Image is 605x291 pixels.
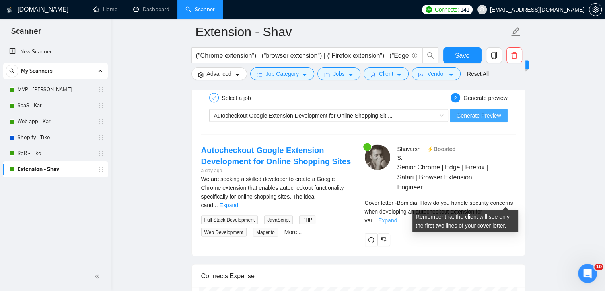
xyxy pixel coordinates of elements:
span: user [479,7,485,12]
span: Cover letter - Bom dia! How do you handle security concerns when developing an autocheckout exten... [365,200,513,224]
button: search [422,47,438,63]
img: c1LuUTKgQytiA2Y5gkZ3_PmhGXKb2dQeDHP8tyqMWWdwRC89cuOQsK2aR5xe80d346 [365,145,390,170]
span: Web Development [201,228,247,237]
span: Magento [253,228,278,237]
a: Web app - Kar [18,114,93,130]
button: settingAdvancedcaret-down [191,67,247,80]
a: Expand [378,217,397,224]
span: Shavarsh S . [397,146,420,161]
span: holder [98,150,104,157]
a: homeHome [93,6,117,13]
img: logo [7,4,12,16]
div: Remember that the client will see only the first two lines of your cover letter. [365,199,516,225]
span: dislike [381,237,387,243]
span: holder [98,134,104,141]
span: 2 [454,96,457,101]
div: Select a job [222,93,256,103]
button: redo [365,234,377,246]
input: Scanner name... [196,22,509,42]
a: searchScanner [185,6,215,13]
span: search [423,52,438,59]
span: We are seeking a skilled developer to create a Google Chrome extension that enables autocheckout ... [201,176,344,208]
span: JavaScript [264,216,293,224]
span: redo [365,237,377,243]
button: copy [486,47,502,63]
span: PHP [299,216,315,224]
span: caret-down [302,72,307,78]
a: Autocheckout Google Extension Development for Online Shopping Sites [201,146,351,166]
button: setting [589,3,602,16]
button: barsJob Categorycaret-down [250,67,314,80]
a: Extension - Shav [18,161,93,177]
span: Autocheckout Google Extension Development for Online Shopping Sit ... [214,112,393,119]
span: info-circle [412,53,417,58]
a: New Scanner [9,44,102,60]
span: idcard [418,72,424,78]
button: Generate Preview [450,109,507,122]
span: ⚡️Boosted [427,146,456,152]
span: edit [511,27,521,37]
span: Scanner [5,26,47,42]
span: Full Stack Development [201,216,258,224]
span: ... [372,217,377,224]
li: My Scanners [3,63,108,177]
input: Search Freelance Jobs... [196,51,409,61]
span: Client [379,69,393,78]
a: dashboardDashboard [133,6,169,13]
span: folder [324,72,330,78]
span: search [6,68,18,74]
span: Save [455,51,469,61]
button: userClientcaret-down [364,67,409,80]
button: idcardVendorcaret-down [412,67,460,80]
span: caret-down [396,72,402,78]
img: upwork-logo.png [426,6,432,13]
span: bars [257,72,263,78]
div: Remember that the client will see only the first two lines of your cover letter. [412,210,518,233]
li: New Scanner [3,44,108,60]
span: Job Category [266,69,299,78]
button: dislike [377,234,390,246]
a: MVP - [PERSON_NAME] [18,82,93,98]
span: user [370,72,376,78]
div: a day ago [201,167,352,175]
span: caret-down [448,72,454,78]
span: holder [98,118,104,125]
span: delete [507,52,522,59]
span: setting [589,6,601,13]
div: Generate preview [463,93,508,103]
span: setting [198,72,204,78]
div: Connects Expense [201,265,516,287]
span: check [212,96,216,100]
span: double-left [95,272,103,280]
span: 141 [460,5,469,14]
span: New [514,62,525,68]
a: Expand [220,202,238,208]
span: Generate Preview [456,111,501,120]
div: We are seeking a skilled developer to create a Google Chrome extension that enables autocheckout ... [201,175,352,210]
button: delete [506,47,522,63]
span: caret-down [348,72,354,78]
span: caret-down [235,72,240,78]
span: copy [486,52,502,59]
span: Jobs [333,69,345,78]
span: My Scanners [21,63,53,79]
span: holder [98,87,104,93]
span: holder [98,166,104,173]
span: 10 [594,264,603,270]
span: Vendor [427,69,445,78]
button: folderJobscaret-down [317,67,360,80]
button: Save [443,47,482,63]
span: holder [98,102,104,109]
a: Reset All [467,69,489,78]
a: More... [284,229,302,235]
button: search [6,65,18,77]
a: Shopify - Tiko [18,130,93,145]
span: Connects: [435,5,459,14]
a: RoR - Tiko [18,145,93,161]
a: SaaS - Kar [18,98,93,114]
a: setting [589,6,602,13]
iframe: Intercom live chat [578,264,597,283]
span: Advanced [207,69,231,78]
span: ... [213,202,218,208]
span: Senior Chrome | Edge | Firefox | Safari | Browser Extension Engineer [397,162,492,192]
